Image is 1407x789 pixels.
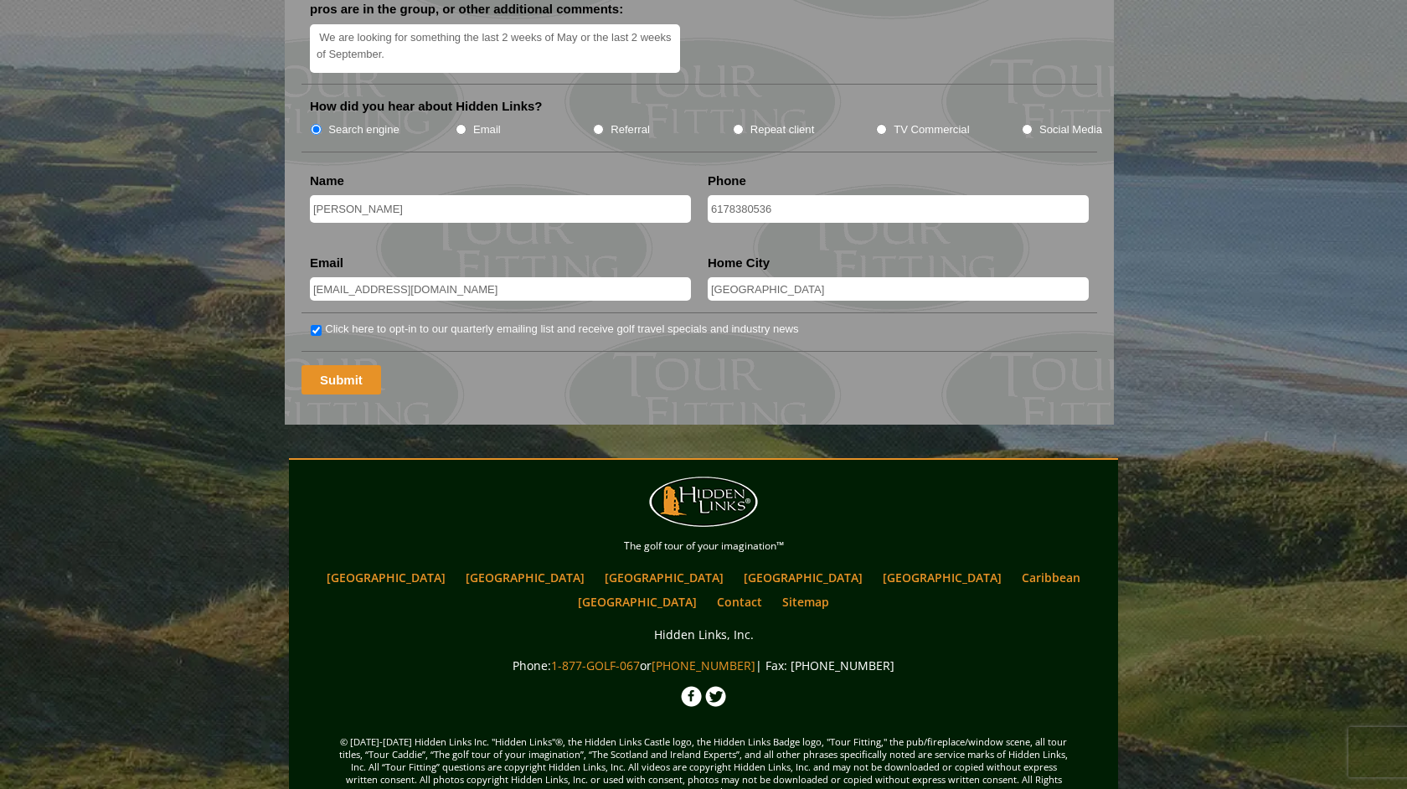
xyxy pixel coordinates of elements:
[774,590,837,614] a: Sitemap
[293,537,1114,555] p: The golf tour of your imagination™
[652,657,755,673] a: [PHONE_NUMBER]
[318,565,454,590] a: [GEOGRAPHIC_DATA]
[611,121,650,138] label: Referral
[681,686,702,707] img: Facebook
[301,365,381,394] input: Submit
[596,565,732,590] a: [GEOGRAPHIC_DATA]
[310,255,343,271] label: Email
[708,255,770,271] label: Home City
[325,321,798,338] label: Click here to opt-in to our quarterly emailing list and receive golf travel specials and industry...
[310,98,543,115] label: How did you hear about Hidden Links?
[569,590,705,614] a: [GEOGRAPHIC_DATA]
[473,121,501,138] label: Email
[457,565,593,590] a: [GEOGRAPHIC_DATA]
[750,121,815,138] label: Repeat client
[709,590,770,614] a: Contact
[705,686,726,707] img: Twitter
[735,565,871,590] a: [GEOGRAPHIC_DATA]
[551,657,640,673] a: 1-877-GOLF-067
[328,121,399,138] label: Search engine
[293,624,1114,645] p: Hidden Links, Inc.
[310,173,344,189] label: Name
[874,565,1010,590] a: [GEOGRAPHIC_DATA]
[1039,121,1102,138] label: Social Media
[708,173,746,189] label: Phone
[894,121,969,138] label: TV Commercial
[1013,565,1089,590] a: Caribbean
[293,655,1114,676] p: Phone: or | Fax: [PHONE_NUMBER]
